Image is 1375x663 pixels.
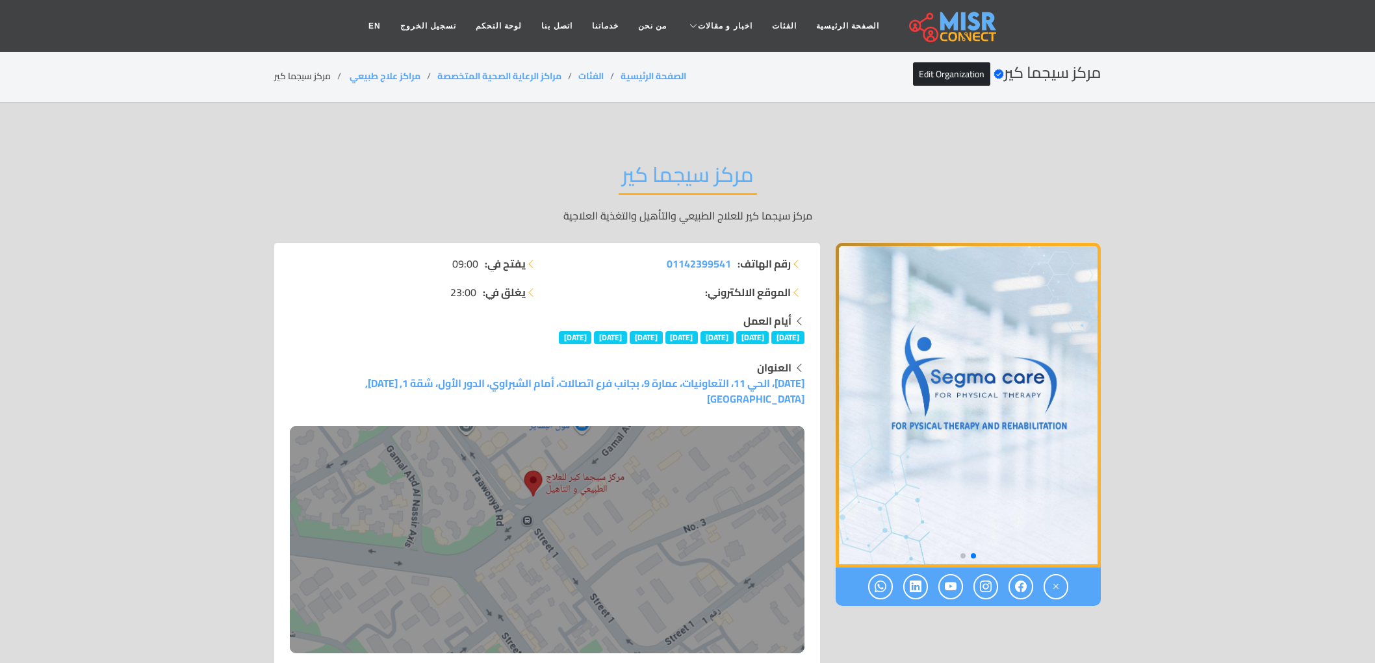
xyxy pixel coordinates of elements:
strong: يغلق في: [483,284,526,300]
a: اخبار و مقالات [676,14,762,38]
a: الفئات [578,68,604,84]
a: تسجيل الخروج [391,14,466,38]
strong: العنوان [757,358,791,377]
a: الفئات [762,14,806,38]
strong: يفتح في: [485,256,526,271]
img: main.misr_connect [909,10,996,42]
span: [DATE] [630,331,663,344]
span: [DATE] [594,331,627,344]
a: Edit Organization [913,62,990,86]
h2: مركز سيجما كير [619,162,757,195]
a: مراكز علاج طبيعي ‎ [348,68,420,84]
a: مراكز الرعاية الصحية المتخصصة [437,68,561,84]
span: [DATE] [559,331,592,344]
span: اخبار و مقالات [698,20,752,32]
strong: أيام العمل [743,311,791,331]
span: [DATE] [665,331,699,344]
a: EN [359,14,391,38]
a: الصفحة الرئيسية [806,14,889,38]
a: من نحن [628,14,676,38]
span: 09:00 [452,256,478,271]
span: 23:00 [450,284,476,300]
strong: رقم الهاتف: [738,256,791,271]
svg: Verified account [994,69,1004,79]
a: 01142399541 [667,256,731,271]
div: 1 / 2 [836,243,1101,568]
li: مركز سيجما كير [274,69,348,83]
span: [DATE] [771,331,804,344]
a: لوحة التحكم [466,14,532,38]
p: مركز سيجما كير للعلاج الطبيعي والتأهيل والتغذية العلاجية [274,208,1101,223]
span: [DATE] [700,331,734,344]
a: الصفحة الرئيسية [621,68,686,84]
span: Go to slide 1 [971,553,976,558]
a: اتصل بنا [532,14,582,38]
strong: الموقع الالكتروني: [705,284,791,300]
h2: مركز سيجما كير [913,64,1101,82]
img: مركز سيجما كير [836,243,1101,568]
span: Go to slide 2 [960,553,966,558]
span: 01142399541 [667,254,731,273]
a: خدماتنا [582,14,628,38]
img: مركز سيجما كير [290,426,804,653]
span: [DATE] [736,331,769,344]
a: [DATE]، الحي 11، التعاونيات، عمارة 9، بجانب فرع اتصالات، أمام الشبراوي، الدور الأول، شقة 1, [DATE... [290,373,804,653]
